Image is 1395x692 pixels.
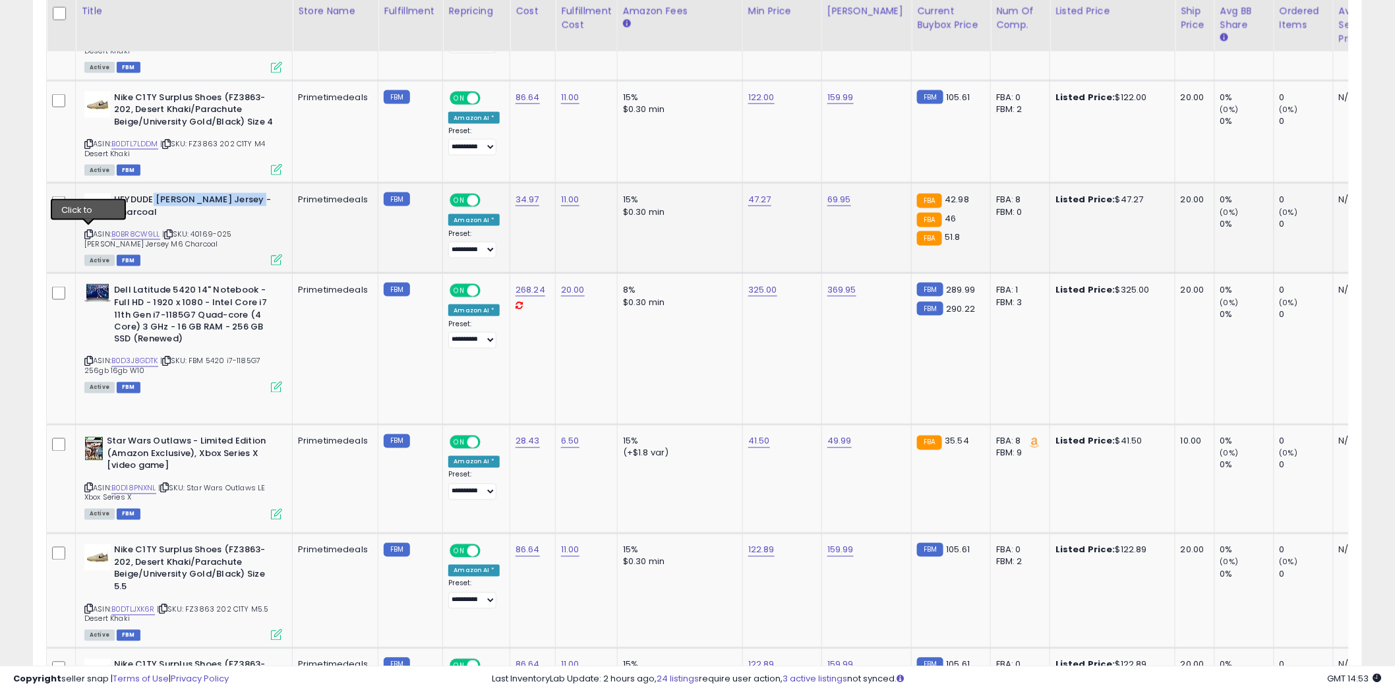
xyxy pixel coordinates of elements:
span: FBM [117,255,140,266]
small: FBM [917,90,943,104]
div: Preset: [448,320,500,349]
a: B0D3J8GDTK [111,356,158,367]
a: 369.95 [827,283,856,297]
span: | SKU: FZ3863 202 C1TY M5.5 Desert Khaki [84,604,269,624]
span: 42.98 [945,193,970,206]
span: FBM [117,165,140,176]
div: 0% [1220,544,1274,556]
span: 290.22 [947,303,976,315]
div: Primetimedeals [298,284,368,296]
span: OFF [479,437,500,448]
b: Listed Price: [1055,91,1115,103]
div: 0% [1220,115,1274,127]
span: FBM [117,630,140,641]
div: Store Name [298,4,372,18]
div: Amazon AI * [448,214,500,226]
a: B0DTLJXK6R [111,604,155,616]
small: FBM [384,434,409,448]
span: All listings currently available for purchase on Amazon [84,382,115,393]
div: Preset: [448,127,500,156]
div: ASIN: [84,544,282,639]
b: HEYDUDE [PERSON_NAME] Jersey - Charcoal [114,194,274,221]
img: 31eRmHTrcWL._SL40_.jpg [84,92,111,118]
div: $0.30 min [623,103,732,115]
a: Privacy Policy [171,672,229,685]
div: $122.89 [1055,544,1165,556]
div: 0 [1280,459,1333,471]
b: Nike C1TY Surplus Shoes (FZ3863-202, Desert Khaki/Parachute Beige/University Gold/Black) Size 5.5 [114,544,274,596]
div: [PERSON_NAME] [827,4,906,18]
b: Dell Latitude 5420 14" Notebook - Full HD - 1920 x 1080 - Intel Core i7 11th Gen i7-1185G7 Quad-c... [114,284,274,349]
div: Primetimedeals [298,544,368,556]
div: ASIN: [84,92,282,175]
div: Last InventoryLab Update: 2 hours ago, require user action, not synced. [492,673,1382,685]
div: ASIN: [84,284,282,391]
small: (0%) [1280,297,1298,308]
a: 49.99 [827,435,852,448]
a: 159.99 [827,91,854,104]
div: Num of Comp. [996,4,1044,32]
span: All listings currently available for purchase on Amazon [84,165,115,176]
div: $0.30 min [623,297,732,308]
a: 268.24 [516,283,545,297]
div: $122.00 [1055,92,1165,103]
img: 41dqgw8yDxL._SL40_.jpg [84,194,111,220]
span: OFF [479,92,500,103]
small: Amazon Fees. [623,18,631,30]
a: 41.50 [748,435,770,448]
a: 86.64 [516,91,540,104]
img: 31eRmHTrcWL._SL40_.jpg [84,544,111,571]
div: 0 [1280,569,1333,581]
span: 105.61 [947,544,970,556]
div: FBM: 0 [996,206,1040,218]
span: | SKU: Star Wars Outlaws LE Xbox Series X [84,483,266,503]
div: Amazon AI * [448,565,500,577]
a: 6.50 [561,435,579,448]
div: 20.00 [1181,194,1204,206]
div: Preset: [448,579,500,609]
small: (0%) [1280,104,1298,115]
div: 0% [1220,194,1274,206]
a: 20.00 [561,283,585,297]
div: 15% [623,436,732,447]
small: (0%) [1280,207,1298,217]
small: FBM [917,302,943,316]
div: Amazon AI * [448,112,500,124]
span: OFF [479,546,500,557]
div: $47.27 [1055,194,1165,206]
div: N/A [1339,194,1382,206]
small: FBA [917,194,941,208]
span: 35.54 [945,435,970,447]
b: Listed Price: [1055,544,1115,556]
small: FBM [384,192,409,206]
small: FBA [917,213,941,227]
span: All listings currently available for purchase on Amazon [84,62,115,73]
b: Star Wars Outlaws - Limited Edition (Amazon Exclusive), Xbox Series X [video game] [107,436,267,476]
div: Primetimedeals [298,194,368,206]
div: Preset: [448,229,500,259]
a: 86.64 [516,544,540,557]
b: Listed Price: [1055,193,1115,206]
div: ASIN: [84,436,282,519]
small: (0%) [1220,557,1239,567]
div: FBM: 3 [996,297,1040,308]
strong: Copyright [13,672,61,685]
a: B0DTL7LDDM [111,138,158,150]
span: 105.61 [947,91,970,103]
div: 0% [1220,436,1274,447]
div: Avg BB Share [1220,4,1268,32]
a: B0BR8CW9LL [111,229,160,240]
div: FBA: 8 [996,436,1040,447]
span: 51.8 [945,231,961,243]
a: 122.89 [748,544,775,557]
b: Nike C1TY Surplus Shoes (FZ3863-202, Desert Khaki/Parachute Beige/University Gold/Black) Size 4 [114,92,274,132]
small: FBM [384,90,409,104]
div: Primetimedeals [298,436,368,447]
div: Cost [516,4,550,18]
div: Avg Selling Price [1339,4,1387,45]
small: FBM [384,543,409,557]
small: FBA [917,436,941,450]
div: $0.30 min [623,206,732,218]
div: 0 [1280,218,1333,230]
div: FBA: 8 [996,194,1040,206]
